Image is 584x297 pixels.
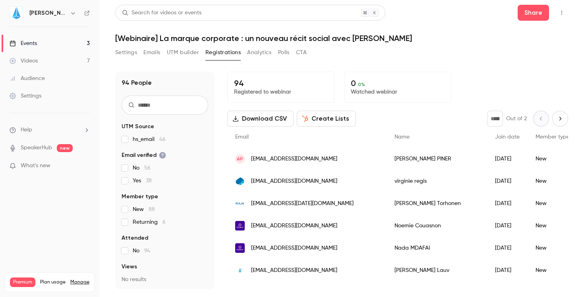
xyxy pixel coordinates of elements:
p: 94 [234,78,328,88]
span: Join date [495,134,520,140]
button: CTA [296,46,307,59]
span: [EMAIL_ADDRESS][DOMAIN_NAME] [251,177,337,186]
span: [EMAIL_ADDRESS][DOMAIN_NAME] [251,289,337,297]
div: [DATE] [487,170,528,192]
span: Name [394,134,410,140]
div: [DATE] [487,192,528,215]
button: Download CSV [227,111,294,127]
button: Settings [115,46,137,59]
span: 56 [144,165,151,171]
img: JIN [10,7,23,20]
li: help-dropdown-opener [10,126,90,134]
p: 0 [351,78,445,88]
h1: [Webinaire] La marque corporate : un nouveau récit social avec [PERSON_NAME] [115,33,568,43]
div: [PERSON_NAME] Torhonen [387,192,487,215]
div: Audience [10,74,45,82]
button: Registrations [205,46,241,59]
div: Events [10,39,37,47]
h1: 94 People [122,78,152,88]
span: Help [21,126,32,134]
div: New [528,215,578,237]
img: raja.fr [235,199,245,208]
span: Views [122,263,137,271]
div: Noemie Couasnon [387,215,487,237]
p: Watched webinar [351,88,445,96]
span: UTM Source [122,123,154,131]
div: Videos [10,57,38,65]
div: [DATE] [487,148,528,170]
a: SpeakerHub [21,144,52,152]
span: 46 [159,137,166,142]
span: [EMAIL_ADDRESS][DOMAIN_NAME] [251,222,337,230]
span: 94 [144,248,150,254]
div: New [528,192,578,215]
div: Settings [10,92,41,100]
span: new [57,144,73,152]
span: New [133,205,155,213]
span: Email [235,134,249,140]
button: UTM builder [167,46,199,59]
span: Email verified [122,151,166,159]
div: [DATE] [487,215,528,237]
span: What's new [21,162,50,170]
button: Analytics [247,46,272,59]
a: Manage [70,279,89,285]
div: New [528,237,578,259]
h6: [PERSON_NAME] [29,9,67,17]
span: 38 [146,178,152,184]
span: [EMAIL_ADDRESS][DOMAIN_NAME] [251,155,337,163]
p: No results [122,276,208,283]
span: Plan usage [40,279,66,285]
span: [EMAIL_ADDRESS][DATE][DOMAIN_NAME] [251,199,354,208]
span: No [133,164,151,172]
span: 88 [149,207,155,212]
span: 6 [162,219,166,225]
iframe: Noticeable Trigger [80,162,90,170]
span: Member type [122,193,158,201]
button: Polls [278,46,290,59]
div: New [528,170,578,192]
span: [EMAIL_ADDRESS][DOMAIN_NAME] [251,266,337,275]
button: Share [518,5,549,21]
div: virginie regis [387,170,487,192]
div: Search for videos or events [122,9,201,17]
div: New [528,148,578,170]
span: Attended [122,234,148,242]
img: capgemini.com [235,176,245,186]
div: [DATE] [487,237,528,259]
button: Create Lists [297,111,356,127]
span: Member type [536,134,570,140]
span: [EMAIL_ADDRESS][DOMAIN_NAME] [251,244,337,252]
div: [PERSON_NAME] PINER [387,148,487,170]
img: idemia.com [235,221,245,231]
button: Next page [552,111,568,127]
div: [DATE] [487,259,528,281]
div: New [528,259,578,281]
button: Emails [143,46,160,59]
div: [PERSON_NAME] Lauv [387,259,487,281]
span: No [133,247,150,255]
span: AP [237,155,243,162]
span: Premium [10,277,35,287]
span: 0 % [358,82,365,87]
p: Out of 2 [506,115,527,123]
img: idemia.com [235,243,245,253]
div: Nada MDAFAI [387,237,487,259]
span: Yes [133,177,152,185]
img: jin.fr [235,266,245,275]
span: Returning [133,218,166,226]
span: hs_email [133,135,166,143]
p: Registered to webinar [234,88,328,96]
